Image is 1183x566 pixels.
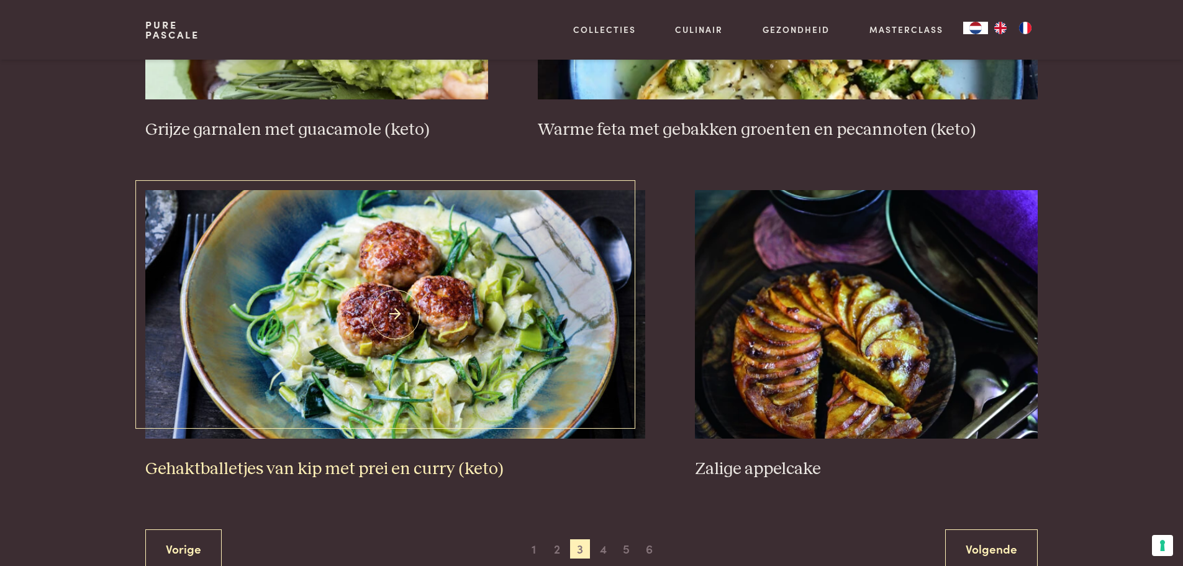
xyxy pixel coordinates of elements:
a: Gezondheid [763,23,830,36]
span: 4 [593,539,613,559]
a: FR [1013,22,1038,34]
ul: Language list [988,22,1038,34]
a: Culinair [675,23,723,36]
a: NL [963,22,988,34]
div: Language [963,22,988,34]
button: Uw voorkeuren voor toestemming voor trackingtechnologieën [1152,535,1173,556]
img: Zalige appelcake [695,190,1038,439]
a: PurePascale [145,20,199,40]
a: Collecties [573,23,636,36]
h3: Warme feta met gebakken groenten en pecannoten (keto) [538,119,1038,141]
span: 5 [616,539,636,559]
a: Zalige appelcake Zalige appelcake [695,190,1038,480]
h3: Grijze garnalen met guacamole (keto) [145,119,488,141]
h3: Zalige appelcake [695,459,1038,480]
aside: Language selected: Nederlands [963,22,1038,34]
a: Gehaktballetjes van kip met prei en curry (keto) Gehaktballetjes van kip met prei en curry (keto) [145,190,645,480]
a: Masterclass [869,23,943,36]
span: 2 [547,539,567,559]
h3: Gehaktballetjes van kip met prei en curry (keto) [145,459,645,480]
img: Gehaktballetjes van kip met prei en curry (keto) [145,190,645,439]
a: EN [988,22,1013,34]
span: 1 [524,539,544,559]
span: 6 [640,539,659,559]
span: 3 [570,539,590,559]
